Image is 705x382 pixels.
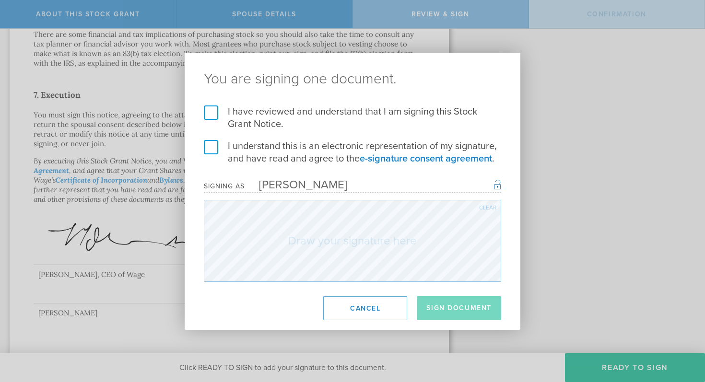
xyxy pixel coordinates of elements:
[204,72,501,86] ng-pluralize: You are signing one document.
[360,153,492,164] a: e-signature consent agreement
[323,296,407,320] button: Cancel
[204,182,245,190] div: Signing as
[417,296,501,320] button: Sign Document
[245,178,347,192] div: [PERSON_NAME]
[204,140,501,165] label: I understand this is an electronic representation of my signature, and have read and agree to the .
[204,105,501,130] label: I have reviewed and understand that I am signing this Stock Grant Notice.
